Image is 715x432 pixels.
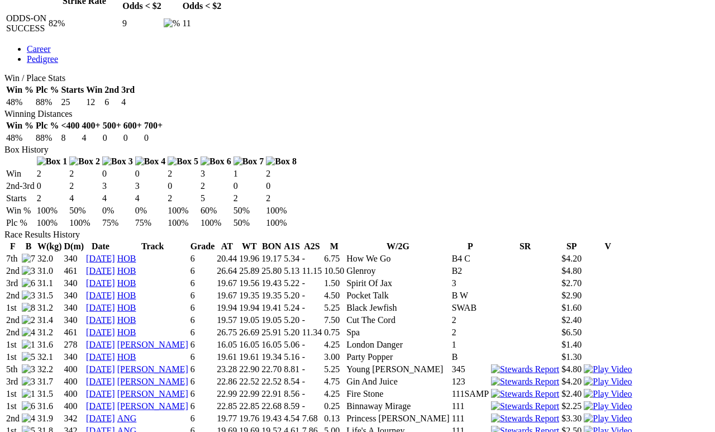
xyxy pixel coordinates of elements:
td: 8 [60,132,80,144]
td: 6 [190,339,216,350]
th: 500+ [102,120,122,131]
td: 1st [6,302,20,314]
a: [DATE] [86,340,115,349]
td: 100% [69,217,101,229]
td: 6 [190,253,216,264]
a: View replay [584,389,632,398]
div: Win / Place Stats [4,73,711,83]
td: 22.70 [261,364,282,375]
a: [DATE] [86,291,115,300]
img: % [164,18,180,29]
td: 23.28 [216,364,237,375]
img: Stewards Report [491,377,559,387]
th: F [6,241,20,252]
td: 19.43 [261,278,282,289]
td: 3 [451,278,489,289]
td: 19.05 [239,315,260,326]
a: [PERSON_NAME] [117,389,188,398]
td: 7.50 [323,315,345,326]
td: 19.61 [239,352,260,363]
td: 25.89 [239,265,260,277]
td: 2 [265,193,297,204]
td: 48% [6,97,34,108]
td: 0 [144,132,163,144]
th: Plc % [35,120,59,131]
td: 32.0 [37,253,63,264]
a: [DATE] [86,364,115,374]
td: 100% [265,217,297,229]
img: Box 6 [201,156,231,167]
td: 19.61 [216,352,237,363]
div: Race Results History [4,230,711,240]
td: 19.94 [239,302,260,314]
a: [PERSON_NAME] [117,364,188,374]
td: 0.75 [323,327,345,338]
th: BON [261,241,282,252]
td: $1.30 [561,352,582,363]
th: AT [216,241,237,252]
td: 31.4 [37,315,63,326]
td: 50% [233,205,265,216]
img: 3 [22,364,35,374]
img: Box 5 [168,156,198,167]
td: 10.50 [323,265,345,277]
th: WT [239,241,260,252]
td: 1 [233,168,265,179]
a: HOB [117,315,136,325]
td: 31.2 [37,327,63,338]
img: Box 3 [102,156,133,167]
td: 5.16 [283,352,300,363]
img: Box 8 [266,156,297,167]
td: 22.90 [239,364,260,375]
a: [DATE] [86,352,115,362]
td: 0 [102,132,122,144]
a: View replay [584,414,632,423]
td: 0% [102,205,134,216]
td: - [302,364,322,375]
td: SWAB [451,302,489,314]
a: HOB [117,352,136,362]
td: 2 [167,168,199,179]
a: [DATE] [86,389,115,398]
td: - [302,352,322,363]
td: Party Popper [346,352,450,363]
td: 340 [64,290,85,301]
td: 19.56 [239,278,260,289]
td: Glenroy [346,265,450,277]
td: 1.50 [323,278,345,289]
td: 9 [122,13,162,34]
td: 6 [190,315,216,326]
td: 11 [182,13,222,34]
td: Spirit Of Jax [346,278,450,289]
td: 2nd [6,327,20,338]
td: 340 [64,278,85,289]
img: Play Video [584,389,632,399]
td: 50% [69,205,101,216]
td: 2 [69,181,101,192]
td: 0% [135,205,166,216]
td: 4 [69,193,101,204]
td: - [302,339,322,350]
th: SR [490,241,560,252]
td: 19.67 [216,290,237,301]
td: 2nd-3rd [6,181,35,192]
td: 2nd [6,290,20,301]
td: 31.6 [37,339,63,350]
td: 31.0 [37,265,63,277]
td: 0 [265,181,297,192]
td: 19.05 [261,315,282,326]
td: 60% [200,205,232,216]
td: 5.13 [283,265,300,277]
th: V [583,241,632,252]
td: 7th [6,253,20,264]
a: [PERSON_NAME] [117,401,188,411]
td: Starts [6,193,35,204]
td: 2 [69,168,101,179]
img: 1 [22,389,35,399]
td: Win % [6,205,35,216]
th: D(m) [64,241,85,252]
td: 3 [200,168,232,179]
img: Box 2 [69,156,100,167]
td: $6.50 [561,327,582,338]
img: Box 4 [135,156,166,167]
